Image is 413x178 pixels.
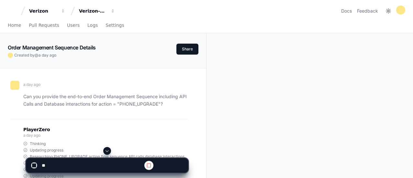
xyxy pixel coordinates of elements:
[14,53,56,58] span: Created by
[29,23,59,27] span: Pull Requests
[76,5,118,17] button: Verizon-Clarify-Order-Management
[176,44,198,55] button: Share
[30,141,46,146] span: Thinking
[8,18,21,33] a: Home
[341,8,352,14] a: Docs
[87,18,98,33] a: Logs
[106,23,124,27] span: Settings
[8,44,96,51] app-text-character-animate: Order Management Sequence Details
[67,18,80,33] a: Users
[23,82,40,87] span: a day ago
[106,18,124,33] a: Settings
[27,5,68,17] button: Verizon
[23,133,40,138] span: a day ago
[23,128,50,131] span: PlayerZero
[39,53,56,58] span: a day ago
[87,23,98,27] span: Logs
[23,93,188,108] p: Can you provide the end-to-end Order Management Sequence including API Calls and Database interac...
[29,18,59,33] a: Pull Requests
[79,8,107,14] div: Verizon-Clarify-Order-Management
[8,23,21,27] span: Home
[35,53,39,58] span: @
[67,23,80,27] span: Users
[29,8,57,14] div: Verizon
[357,8,378,14] button: Feedback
